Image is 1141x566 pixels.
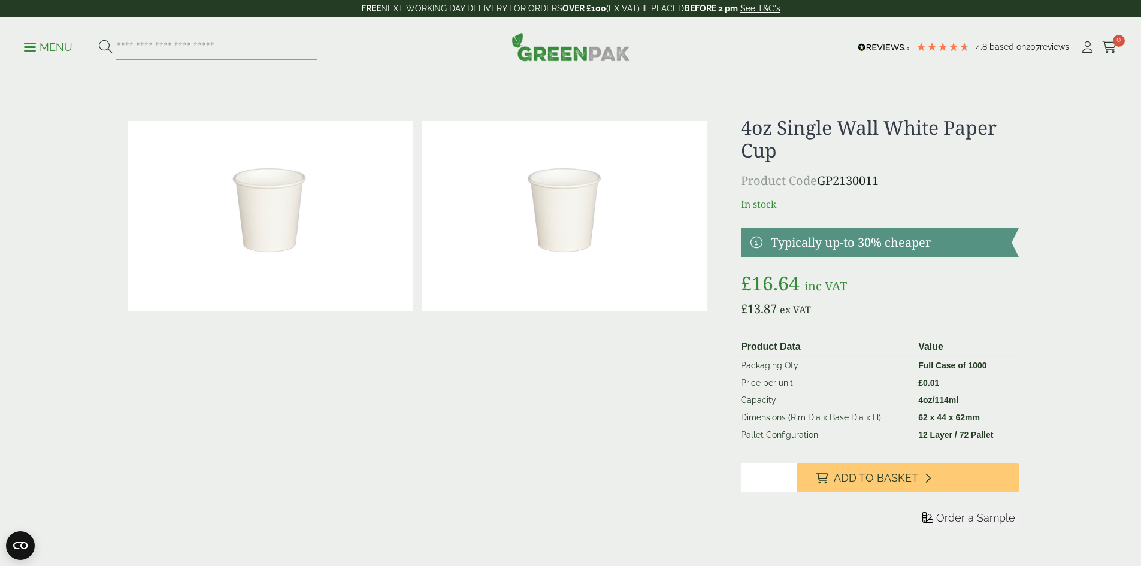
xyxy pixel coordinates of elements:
[6,531,35,560] button: Open CMP widget
[780,303,811,316] span: ex VAT
[736,426,913,444] td: Pallet Configuration
[741,172,1018,190] p: GP2130011
[797,463,1019,492] button: Add to Basket
[918,378,939,388] bdi: 0.01
[918,395,958,405] strong: 4oz/114ml
[741,197,1018,211] p: In stock
[989,42,1026,52] span: Based on
[562,4,606,13] strong: OVER £100
[919,511,1019,529] button: Order a Sample
[684,4,738,13] strong: BEFORE 2 pm
[1113,35,1125,47] span: 0
[936,511,1015,524] span: Order a Sample
[918,378,923,388] span: £
[422,121,707,311] img: 4oz Single Wall White Paper Cup Full Case Of 0
[918,430,993,440] strong: 12 Layer / 72 Pallet
[741,270,752,296] span: £
[736,392,913,409] td: Capacity
[361,4,381,13] strong: FREE
[736,374,913,392] td: Price per unit
[741,270,800,296] bdi: 16.64
[918,413,980,422] strong: 62 x 44 x 62mm
[741,301,777,317] bdi: 13.87
[834,471,918,485] span: Add to Basket
[740,4,780,13] a: See T&C's
[1102,41,1117,53] i: Cart
[741,301,747,317] span: £
[918,361,986,370] strong: Full Case of 1000
[1080,41,1095,53] i: My Account
[736,356,913,374] td: Packaging Qty
[741,116,1018,162] h1: 4oz Single Wall White Paper Cup
[1102,38,1117,56] a: 0
[736,337,913,357] th: Product Data
[916,41,970,52] div: 4.79 Stars
[512,32,630,61] img: GreenPak Supplies
[858,43,910,52] img: REVIEWS.io
[913,337,1013,357] th: Value
[1026,42,1040,52] span: 207
[741,172,817,189] span: Product Code
[736,409,913,426] td: Dimensions (Rim Dia x Base Dia x H)
[24,40,72,52] a: Menu
[128,121,413,311] img: 4oz Single Wall White Paper Cup 0
[804,278,847,294] span: inc VAT
[24,40,72,55] p: Menu
[1040,42,1069,52] span: reviews
[976,42,989,52] span: 4.8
